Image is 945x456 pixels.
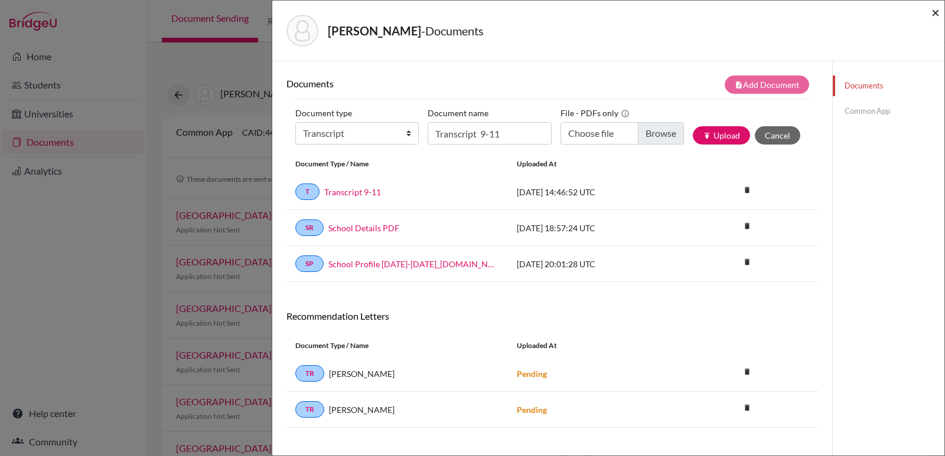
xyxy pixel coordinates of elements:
[295,255,324,272] a: SP
[295,183,320,200] a: T
[328,258,499,270] a: School Profile [DATE]-[DATE]_[DOMAIN_NAME]_wide
[286,340,508,351] div: Document Type / Name
[738,183,756,199] a: delete
[735,81,743,89] i: note_add
[703,132,711,140] i: publish
[693,126,750,145] button: publishUpload
[508,258,685,270] div: [DATE] 20:01:28 UTC
[295,219,324,236] a: SR
[286,78,552,89] h6: Documents
[508,186,685,198] div: [DATE] 14:46:52 UTC
[508,159,685,169] div: Uploaded at
[931,4,940,21] span: ×
[295,401,324,418] a: TR
[725,76,809,94] button: note_addAdd Document
[329,368,395,380] span: [PERSON_NAME]
[833,76,944,96] a: Documents
[561,104,630,122] label: File - PDFs only
[833,101,944,122] a: Common App
[286,310,818,322] h6: Recommendation Letters
[295,104,352,122] label: Document type
[517,369,547,379] strong: Pending
[738,253,756,271] i: delete
[421,24,484,38] span: - Documents
[324,186,381,198] a: Transcript 9-11
[738,363,756,380] i: delete
[328,24,421,38] strong: [PERSON_NAME]
[738,399,756,416] i: delete
[428,104,488,122] label: Document name
[295,365,324,382] a: TR
[738,255,756,271] a: delete
[931,5,940,19] button: Close
[755,126,800,145] button: Cancel
[738,401,756,416] a: delete
[286,159,508,169] div: Document Type / Name
[738,219,756,235] a: delete
[508,340,685,351] div: Uploaded at
[517,405,547,415] strong: Pending
[508,222,685,234] div: [DATE] 18:57:24 UTC
[329,403,395,416] span: [PERSON_NAME]
[328,222,399,234] a: School Details PDF
[738,365,756,380] a: delete
[738,181,756,199] i: delete
[738,217,756,235] i: delete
